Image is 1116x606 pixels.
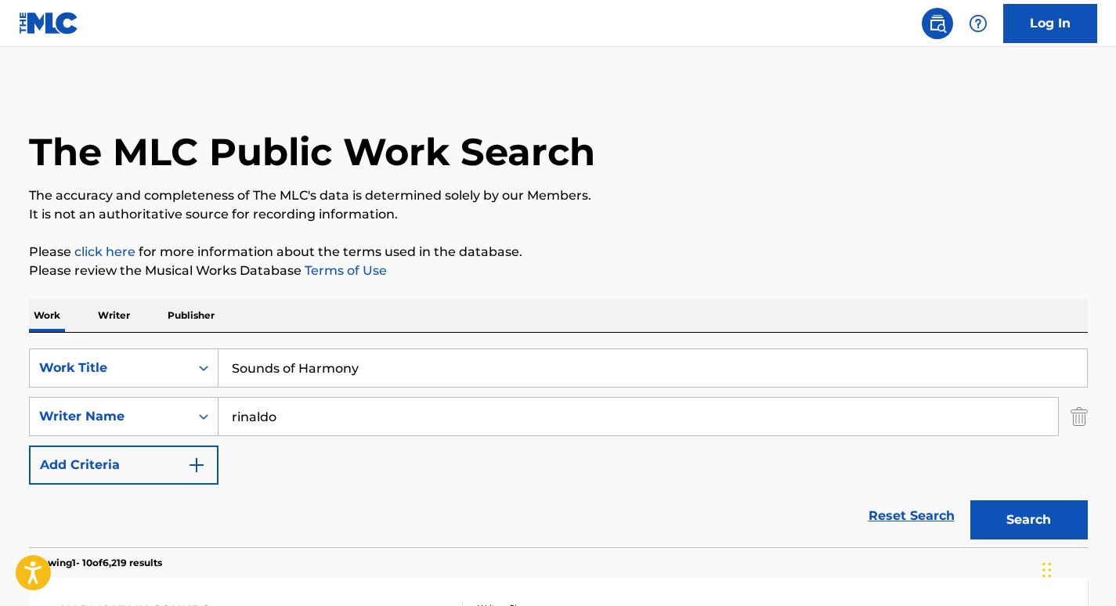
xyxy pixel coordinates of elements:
a: click here [74,244,135,259]
img: search [928,14,947,33]
p: Writer [93,299,135,332]
a: Terms of Use [302,263,387,278]
div: Drag [1042,546,1052,593]
div: Work Title [39,359,180,377]
p: Publisher [163,299,219,332]
img: Delete Criterion [1071,397,1088,436]
button: Search [970,500,1088,539]
a: Reset Search [861,499,963,533]
p: The accuracy and completeness of The MLC's data is determined solely by our Members. [29,186,1088,205]
img: MLC Logo [19,12,79,34]
h1: The MLC Public Work Search [29,128,595,175]
div: Writer Name [39,407,180,426]
a: Log In [1003,4,1097,43]
button: Add Criteria [29,445,219,485]
div: Help [963,8,994,39]
form: Search Form [29,348,1088,547]
iframe: Chat Widget [1038,531,1116,606]
p: Please review the Musical Works Database [29,262,1088,280]
p: Work [29,299,65,332]
p: Please for more information about the terms used in the database. [29,243,1088,262]
p: Showing 1 - 10 of 6,219 results [29,556,162,570]
img: 9d2ae6d4665cec9f34b9.svg [187,456,206,474]
img: help [969,14,988,33]
p: It is not an authoritative source for recording information. [29,205,1088,224]
a: Public Search [922,8,953,39]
